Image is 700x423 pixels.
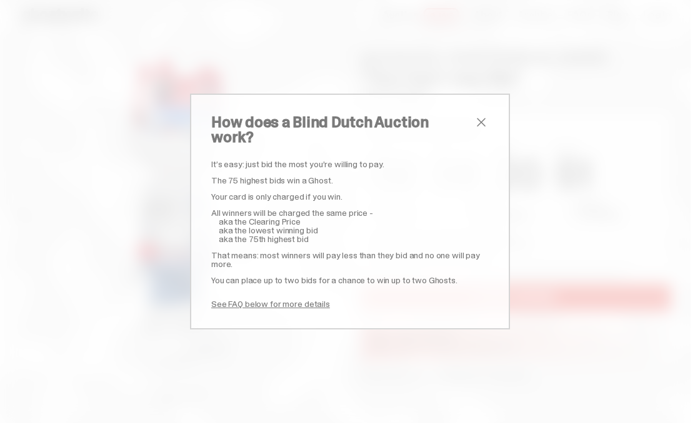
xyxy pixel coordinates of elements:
[211,298,330,309] a: See FAQ below for more details
[211,276,489,284] p: You can place up to two bids for a chance to win up to two Ghosts.
[211,160,489,168] p: It’s easy: just bid the most you’re willing to pay.
[211,176,489,185] p: The 75 highest bids win a Ghost.
[211,251,489,268] p: That means: most winners will pay less than they bid and no one will pay more.
[211,208,489,217] p: All winners will be charged the same price -
[219,216,301,227] span: aka the Clearing Price
[211,115,474,145] h2: How does a Blind Dutch Auction work?
[219,233,309,245] span: aka the 75th highest bid
[211,192,489,201] p: Your card is only charged if you win.
[474,115,489,130] button: close
[219,225,317,236] span: aka the lowest winning bid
